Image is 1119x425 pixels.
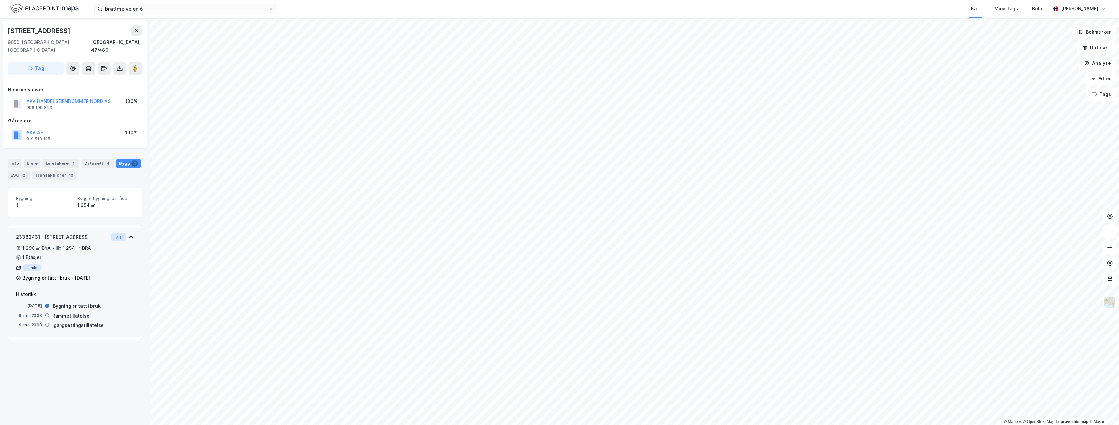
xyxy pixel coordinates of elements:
img: Z [1104,296,1116,308]
a: OpenStreetMap [1023,419,1055,424]
div: Info [8,159,21,168]
div: • [52,246,55,251]
div: 9050, [GEOGRAPHIC_DATA], [GEOGRAPHIC_DATA] [8,38,91,54]
div: Hjemmelshaver [8,86,142,93]
div: [STREET_ADDRESS] [8,25,72,36]
div: Bygg [116,159,141,168]
div: Igangsettingstillatelse [52,321,104,329]
button: Bokmerker [1072,25,1116,38]
div: Gårdeiere [8,117,142,125]
a: Mapbox [1004,419,1022,424]
div: [DATE] [16,303,42,309]
div: ESG [8,171,30,180]
div: 1 254 ㎡ [77,201,134,209]
div: Bolig [1032,5,1044,13]
div: Eiere [24,159,40,168]
div: Rammetillatelse [52,312,89,320]
div: 1 [131,160,138,167]
div: 23382431 - [STREET_ADDRESS] [16,233,109,241]
div: Bygning er tatt i bruk [53,302,101,310]
div: Transaksjoner [32,171,77,180]
div: 919 513 195 [26,136,50,142]
input: Søk på adresse, matrikkel, gårdeiere, leietakere eller personer [102,4,268,14]
div: Kontrollprogram for chat [1086,394,1119,425]
a: Improve this map [1056,419,1088,424]
div: 2 [20,172,27,178]
span: Bygninger [16,196,72,201]
div: 9. mai 2008 [16,313,42,319]
div: 1 [16,201,72,209]
button: Filter [1085,72,1116,85]
div: 1 254 ㎡ BRA [63,244,91,252]
div: 100% [125,97,138,105]
div: Mine Tags [994,5,1018,13]
iframe: Chat Widget [1086,394,1119,425]
div: 10 [68,172,74,178]
div: [GEOGRAPHIC_DATA], 47/460 [91,38,142,54]
div: Bygning er tatt i bruk - [DATE] [22,274,90,282]
span: Bygget bygningsområde [77,196,134,201]
div: 1 [70,160,76,167]
div: Datasett [82,159,114,168]
div: 996 199 843 [26,105,52,110]
div: [PERSON_NAME] [1061,5,1098,13]
button: Tags [1086,88,1116,101]
div: 9. mai 2008 [16,322,42,328]
div: 100% [125,129,138,136]
button: Tag [8,62,64,75]
div: 4 [105,160,111,167]
button: Vis [111,233,126,241]
div: Kart [971,5,980,13]
div: Historikk [16,290,134,298]
div: 1 Etasjer [22,253,41,261]
div: Leietakere [43,159,79,168]
img: logo.f888ab2527a4732fd821a326f86c7f29.svg [10,3,79,14]
button: Analyse [1079,57,1116,70]
div: 1 290 ㎡ BYA [22,244,51,252]
button: Datasett [1077,41,1116,54]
